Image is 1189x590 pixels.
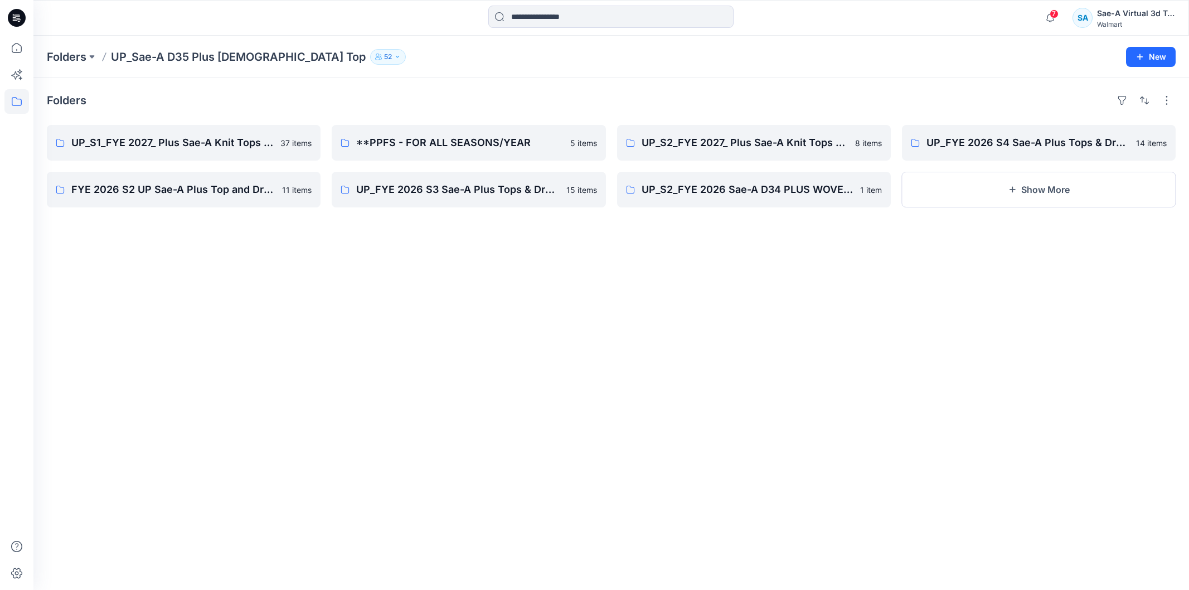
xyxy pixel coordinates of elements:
[642,182,853,197] p: UP_S2_FYE 2026 Sae-A D34 PLUS WOVEN DRESSES
[332,125,605,161] a: **PPFS - FOR ALL SEASONS/YEAR5 items
[1050,9,1059,18] span: 7
[617,125,891,161] a: UP_S2_FYE 2027_ Plus Sae-A Knit Tops & Dresses8 items
[332,172,605,207] a: UP_FYE 2026 S3 Sae-A Plus Tops & Dresses15 items
[570,137,597,149] p: 5 items
[47,94,86,107] h4: Folders
[642,135,848,151] p: UP_S2_FYE 2027_ Plus Sae-A Knit Tops & Dresses
[47,49,86,65] a: Folders
[860,184,882,196] p: 1 item
[1126,47,1176,67] button: New
[1072,8,1093,28] div: SA
[71,135,274,151] p: UP_S1_FYE 2027_ Plus Sae-A Knit Tops & dresses
[71,182,275,197] p: FYE 2026 S2 UP Sae-A Plus Top and Dress_by Sae-A
[1097,7,1175,20] div: Sae-A Virtual 3d Team
[902,125,1176,161] a: UP_FYE 2026 S4 Sae-A Plus Tops & Dresses14 items
[617,172,891,207] a: UP_S2_FYE 2026 Sae-A D34 PLUS WOVEN DRESSES1 item
[370,49,406,65] button: 52
[280,137,312,149] p: 37 items
[926,135,1129,151] p: UP_FYE 2026 S4 Sae-A Plus Tops & Dresses
[1136,137,1167,149] p: 14 items
[566,184,597,196] p: 15 items
[111,49,366,65] p: UP_Sae-A D35 Plus [DEMOGRAPHIC_DATA] Top
[356,182,559,197] p: UP_FYE 2026 S3 Sae-A Plus Tops & Dresses
[384,51,392,63] p: 52
[855,137,882,149] p: 8 items
[282,184,312,196] p: 11 items
[47,125,321,161] a: UP_S1_FYE 2027_ Plus Sae-A Knit Tops & dresses37 items
[902,172,1176,207] button: Show More
[356,135,563,151] p: **PPFS - FOR ALL SEASONS/YEAR
[1097,20,1175,28] div: Walmart
[47,172,321,207] a: FYE 2026 S2 UP Sae-A Plus Top and Dress_by Sae-A11 items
